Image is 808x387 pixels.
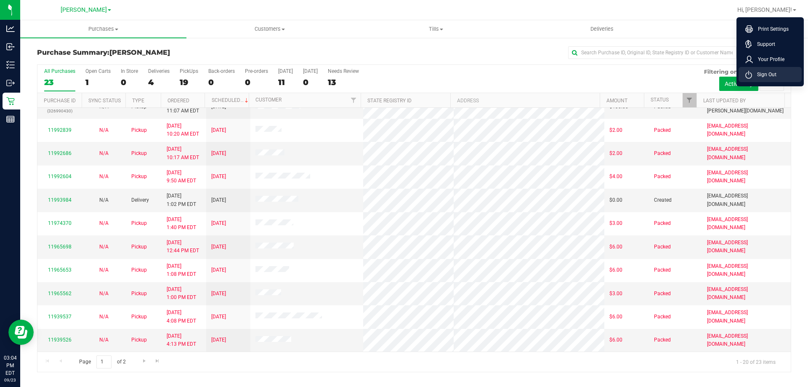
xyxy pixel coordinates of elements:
span: [EMAIL_ADDRESS][DOMAIN_NAME] [707,122,786,138]
span: Packed [654,290,671,298]
th: Address [450,93,600,108]
span: Pickup [131,243,147,251]
span: [DATE] [211,173,226,181]
span: Packed [654,266,671,274]
span: [DATE] [211,336,226,344]
a: Scheduled [212,97,250,103]
span: 1 - 20 of 23 items [729,355,782,368]
a: 11992686 [48,150,72,156]
span: [EMAIL_ADDRESS][DOMAIN_NAME] [707,192,786,208]
div: 4 [148,77,170,87]
div: Back-orders [208,68,235,74]
span: Pickup [131,126,147,134]
span: Pickup [131,290,147,298]
span: $6.00 [609,243,622,251]
span: $3.00 [609,219,622,227]
div: 0 [303,77,318,87]
span: [DATE] [211,126,226,134]
div: 0 [245,77,268,87]
span: Not Applicable [99,220,109,226]
span: Packed [654,219,671,227]
span: Packed [654,149,671,157]
span: $0.00 [609,196,622,204]
li: Sign Out [739,67,802,82]
div: 13 [328,77,359,87]
a: 11939537 [48,314,72,320]
button: N/A [99,243,109,251]
div: In Store [121,68,138,74]
span: Packed [654,243,671,251]
button: N/A [99,313,109,321]
button: N/A [99,196,109,204]
span: $2.00 [609,126,622,134]
button: Active only [719,77,758,91]
div: All Purchases [44,68,75,74]
div: Pre-orders [245,68,268,74]
span: Sign Out [752,70,776,79]
span: Hi, [PERSON_NAME]! [737,6,792,13]
div: 23 [44,77,75,87]
div: 1 [85,77,111,87]
span: Not Applicable [99,291,109,296]
a: Go to the next page [138,355,150,367]
span: Not Applicable [99,127,109,133]
a: Support [745,40,798,48]
span: [EMAIL_ADDRESS][DOMAIN_NAME] [707,145,786,161]
span: Tills [353,25,518,33]
span: [EMAIL_ADDRESS][DOMAIN_NAME] [707,309,786,325]
span: [DATE] 1:00 PM EDT [167,286,196,302]
span: [EMAIL_ADDRESS][DOMAIN_NAME] [707,286,786,302]
span: Pickup [131,266,147,274]
a: Ordered [167,98,189,104]
span: Pickup [131,149,147,157]
span: [EMAIL_ADDRESS][DOMAIN_NAME] [707,262,786,278]
span: Not Applicable [99,150,109,156]
a: 11992604 [48,173,72,179]
a: Deliveries [519,20,685,38]
a: Go to the last page [151,355,164,367]
button: N/A [99,219,109,227]
a: Purchase ID [44,98,76,104]
input: Search Purchase ID, Original ID, State Registry ID or Customer Name... [568,46,736,59]
div: PickUps [180,68,198,74]
div: 0 [208,77,235,87]
div: 19 [180,77,198,87]
a: 11974370 [48,220,72,226]
a: Status [651,97,669,103]
div: [DATE] [278,68,293,74]
a: Last Updated By [703,98,746,104]
span: [DATE] [211,290,226,298]
span: Not Applicable [99,337,109,343]
span: Created [654,196,672,204]
span: [DATE] 1:02 PM EDT [167,192,196,208]
span: [DATE] [211,196,226,204]
span: Packed [654,126,671,134]
inline-svg: Inbound [6,43,15,51]
a: 11965562 [48,291,72,296]
span: $4.00 [609,173,622,181]
button: N/A [99,266,109,274]
inline-svg: Inventory [6,61,15,69]
span: [DATE] 9:50 AM EDT [167,169,196,185]
div: 0 [121,77,138,87]
span: Delivery [131,196,149,204]
span: Pickup [131,336,147,344]
a: Sync Status [88,98,121,104]
span: Page of 2 [72,355,133,368]
span: [DATE] 1:40 PM EDT [167,216,196,232]
h3: Purchase Summary: [37,49,288,56]
a: 11965653 [48,267,72,273]
span: Not Applicable [99,314,109,320]
div: 11 [278,77,293,87]
a: 11939526 [48,337,72,343]
span: Not Applicable [99,173,109,179]
span: $6.00 [609,266,622,274]
inline-svg: Retail [6,97,15,105]
span: Your Profile [753,55,784,64]
p: 09/23 [4,377,16,383]
span: [DATE] [211,313,226,321]
span: Print Settings [753,25,789,33]
p: (326990430) [43,107,77,115]
div: Needs Review [328,68,359,74]
span: [EMAIL_ADDRESS][DOMAIN_NAME] [707,216,786,232]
